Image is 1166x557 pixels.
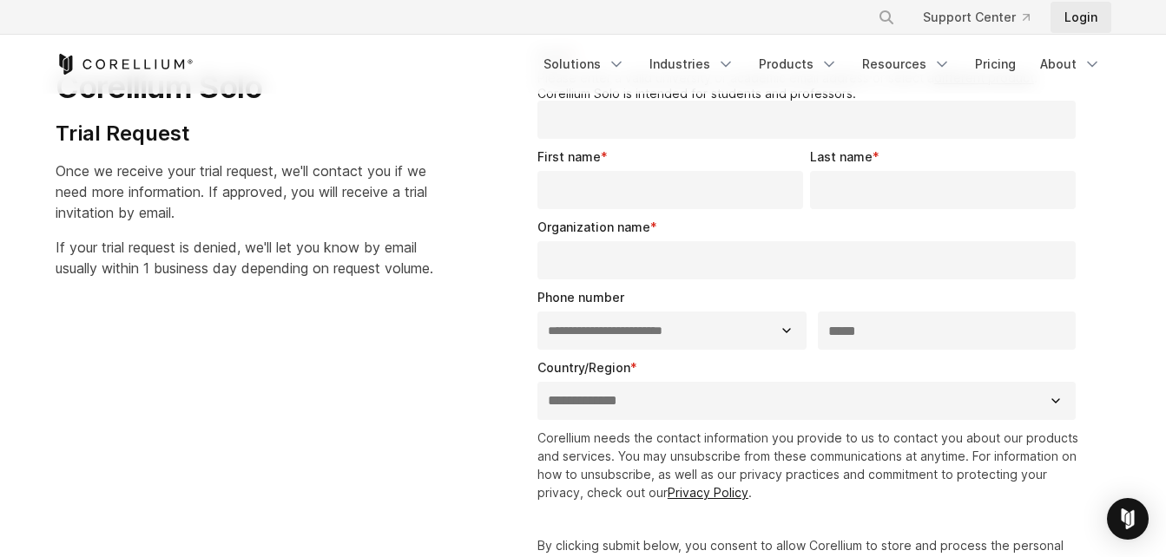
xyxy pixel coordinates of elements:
a: Industries [639,49,745,80]
a: Resources [852,49,961,80]
a: Products [748,49,848,80]
span: Country/Region [537,360,630,375]
span: First name [537,149,601,164]
a: Solutions [533,49,636,80]
span: Once we receive your trial request, we'll contact you if we need more information. If approved, y... [56,162,427,221]
div: Navigation Menu [533,49,1111,80]
span: If your trial request is denied, we'll let you know by email usually within 1 business day depend... [56,239,433,277]
a: Corellium Home [56,54,194,75]
div: Open Intercom Messenger [1107,498,1149,540]
div: Navigation Menu [857,2,1111,33]
button: Search [871,2,902,33]
p: Corellium needs the contact information you provide to us to contact you about our products and s... [537,429,1084,501]
span: Last name [810,149,873,164]
a: About [1030,49,1111,80]
a: Pricing [965,49,1026,80]
a: Login [1051,2,1111,33]
a: Support Center [909,2,1044,33]
a: Privacy Policy [668,485,748,500]
h4: Trial Request [56,121,433,147]
span: Phone number [537,290,624,305]
span: Organization name [537,220,650,234]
